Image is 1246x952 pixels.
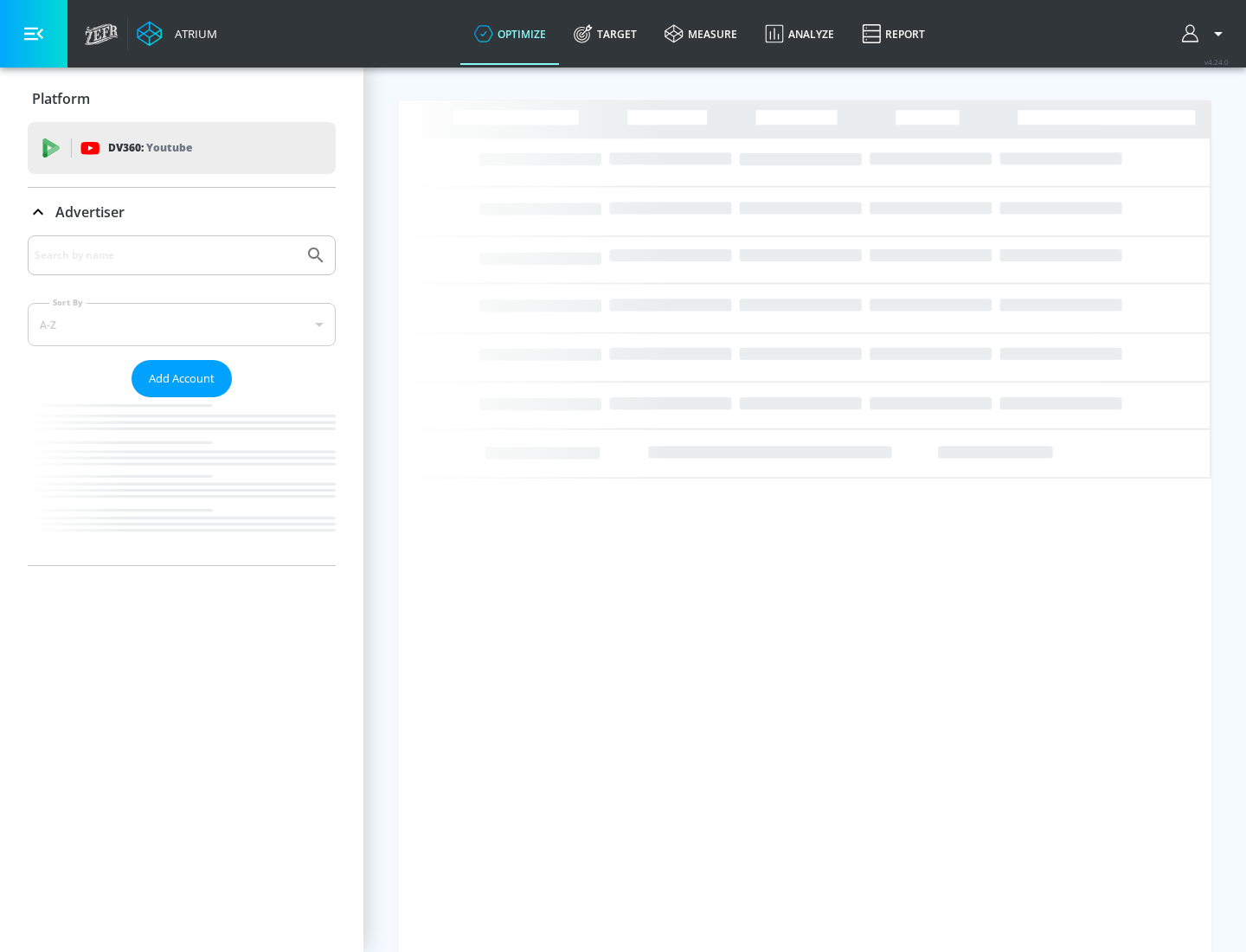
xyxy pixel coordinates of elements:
[32,89,90,108] p: Platform
[28,74,336,123] div: Platform
[168,26,217,42] div: Atrium
[28,188,336,236] div: Advertiser
[132,360,232,397] button: Add Account
[28,122,336,174] div: DV360: Youtube
[146,138,192,157] p: Youtube
[28,235,336,565] div: Advertiser
[651,3,751,65] a: measure
[55,203,125,222] p: Advertiser
[28,397,336,565] nav: list of Advertiser
[35,244,297,267] input: Search by name
[28,303,336,346] div: A-Z
[137,21,217,47] a: Atrium
[149,369,215,389] span: Add Account
[49,297,87,308] label: Sort By
[1204,57,1229,67] span: v 4.24.0
[560,3,651,65] a: Target
[108,138,192,158] p: DV360:
[848,3,939,65] a: Report
[751,3,848,65] a: Analyze
[460,3,560,65] a: optimize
